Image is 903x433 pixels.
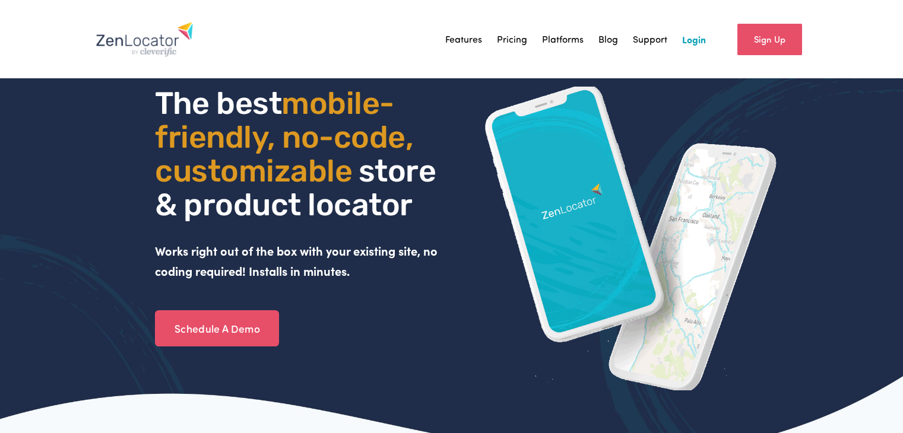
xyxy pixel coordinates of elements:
a: Support [633,30,667,48]
a: Features [445,30,482,48]
span: The best [155,85,281,122]
a: Platforms [542,30,584,48]
a: Sign Up [737,24,802,55]
a: Schedule A Demo [155,310,279,347]
a: Blog [598,30,618,48]
span: store & product locator [155,152,442,223]
img: ZenLocator phone mockup gif [484,87,778,391]
a: Login [682,30,706,48]
a: Pricing [497,30,527,48]
img: Zenlocator [96,21,194,57]
span: mobile- friendly, no-code, customizable [155,85,420,189]
strong: Works right out of the box with your existing site, no coding required! Installs in minutes. [155,243,441,279]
